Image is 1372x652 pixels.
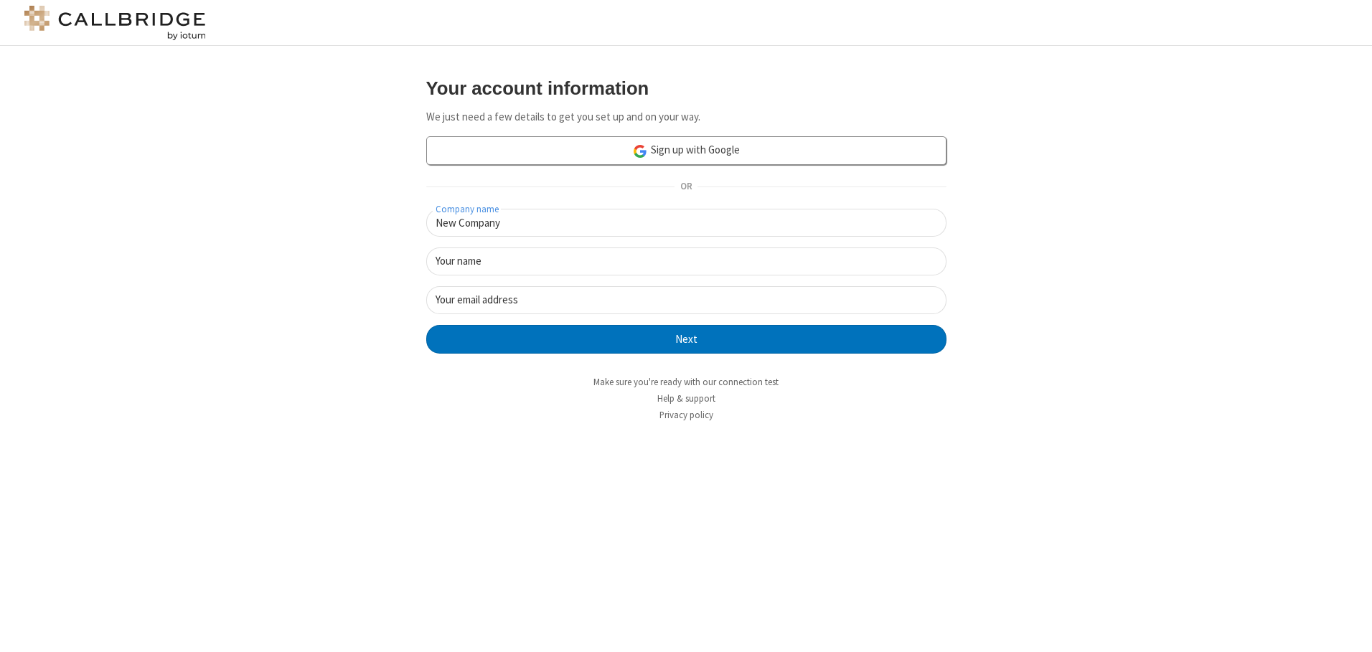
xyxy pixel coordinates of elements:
p: We just need a few details to get you set up and on your way. [426,109,946,126]
input: Your email address [426,286,946,314]
input: Your name [426,247,946,275]
h3: Your account information [426,78,946,98]
img: logo@2x.png [22,6,208,40]
a: Make sure you're ready with our connection test [593,376,779,388]
span: OR [675,177,697,197]
img: google-icon.png [632,143,648,159]
a: Sign up with Google [426,136,946,165]
a: Help & support [657,392,715,405]
input: Company name [426,209,946,237]
a: Privacy policy [659,409,713,421]
button: Next [426,325,946,354]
